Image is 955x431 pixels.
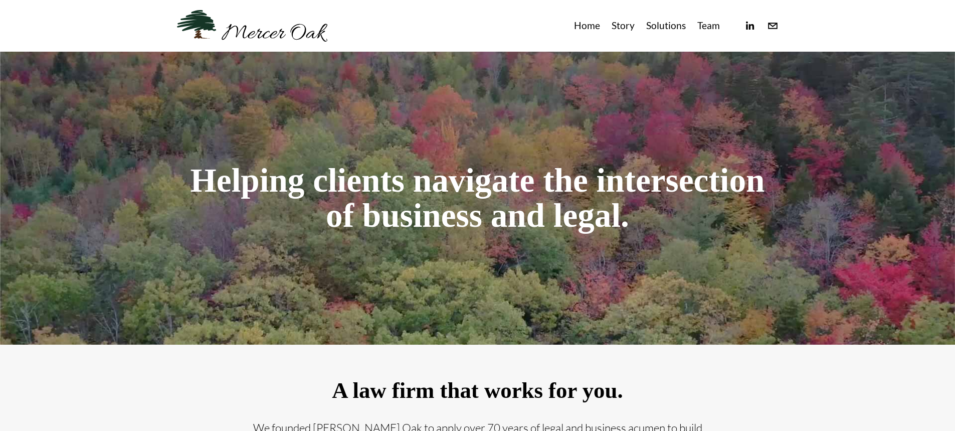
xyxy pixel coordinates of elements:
[252,378,703,403] h2: A law firm that works for you.
[612,18,635,34] a: Story
[177,163,779,234] h1: Helping clients navigate the intersection of business and legal.
[767,20,779,32] a: info@merceroaklaw.com
[744,20,755,32] a: linkedin-unauth
[574,18,600,34] a: Home
[646,18,686,34] a: Solutions
[697,18,720,34] a: Team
